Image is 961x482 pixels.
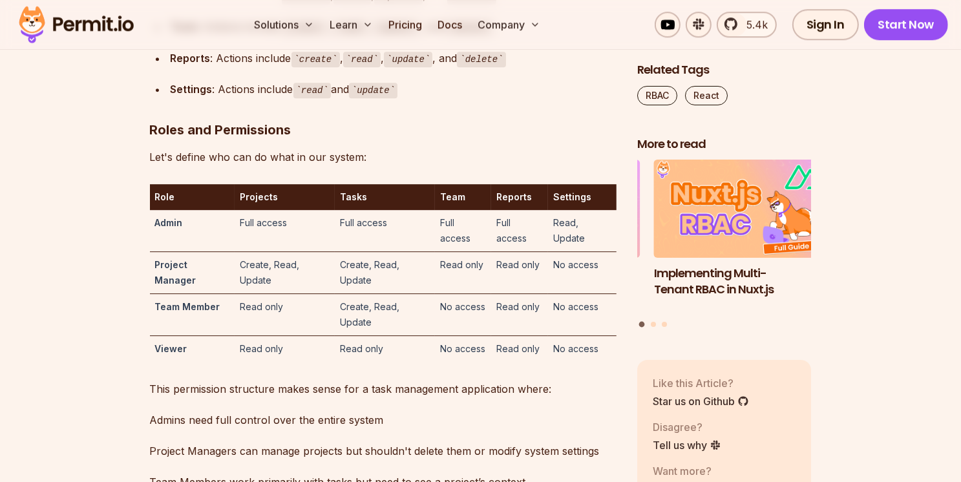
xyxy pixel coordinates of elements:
[150,122,291,138] strong: Roles and Permissions
[553,191,591,202] strong: Settings
[548,293,617,335] td: No access
[435,335,491,362] td: No access
[349,83,397,98] code: update
[432,12,467,37] a: Docs
[653,419,721,435] p: Disagree?
[155,191,175,202] strong: Role
[654,266,829,298] h3: Implementing Multi-Tenant RBAC in Nuxt.js
[150,442,617,460] p: Project Managers can manage projects but shouldn't delete them or modify system settings
[548,335,617,362] td: No access
[171,80,617,99] div: : Actions include and
[792,9,859,40] a: Sign In
[653,375,749,391] p: Like this Article?
[653,463,754,479] p: Want more?
[171,52,211,65] strong: Reports
[324,12,378,37] button: Learn
[235,293,335,335] td: Read only
[548,210,617,252] td: Read, Update
[155,259,196,286] strong: Project Manager
[155,217,183,228] strong: Admin
[235,335,335,362] td: Read only
[465,266,640,313] h3: Policy-Based Access Control (PBAC) Isn’t as Great as You Think
[435,293,491,335] td: No access
[637,160,812,330] div: Posts
[637,136,812,152] h2: More to read
[662,322,667,327] button: Go to slide 3
[653,437,721,453] a: Tell us why
[435,251,491,293] td: Read only
[384,52,432,67] code: update
[637,86,677,105] a: RBAC
[13,3,140,47] img: Permit logo
[651,322,656,327] button: Go to slide 2
[291,52,340,67] code: create
[150,411,617,429] p: Admins need full control over the entire system
[335,335,435,362] td: Read only
[171,49,617,68] div: : Actions include , , , and
[457,52,505,67] code: delete
[491,335,548,362] td: Read only
[465,160,640,258] img: Policy-Based Access Control (PBAC) Isn’t as Great as You Think
[654,160,829,314] li: 1 of 3
[435,210,491,252] td: Full access
[496,191,532,202] strong: Reports
[491,210,548,252] td: Full access
[465,160,640,314] li: 3 of 3
[864,9,949,40] a: Start Now
[335,251,435,293] td: Create, Read, Update
[249,12,319,37] button: Solutions
[491,251,548,293] td: Read only
[654,160,829,314] a: Implementing Multi-Tenant RBAC in Nuxt.jsImplementing Multi-Tenant RBAC in Nuxt.js
[293,83,331,98] code: read
[440,191,465,202] strong: Team
[653,393,749,409] a: Star us on Github
[155,301,220,312] strong: Team Member
[491,293,548,335] td: Read only
[472,12,545,37] button: Company
[717,12,777,37] a: 5.4k
[171,83,213,96] strong: Settings
[335,210,435,252] td: Full access
[240,191,278,202] strong: Projects
[343,52,381,67] code: read
[150,148,617,166] p: Let's define who can do what in our system:
[340,191,367,202] strong: Tasks
[548,251,617,293] td: No access
[685,86,728,105] a: React
[155,343,187,354] strong: Viewer
[235,251,335,293] td: Create, Read, Update
[639,322,645,328] button: Go to slide 1
[739,17,768,32] span: 5.4k
[150,380,617,398] p: This permission structure makes sense for a task management application where:
[235,210,335,252] td: Full access
[383,12,427,37] a: Pricing
[654,160,829,258] img: Implementing Multi-Tenant RBAC in Nuxt.js
[335,293,435,335] td: Create, Read, Update
[637,62,812,78] h2: Related Tags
